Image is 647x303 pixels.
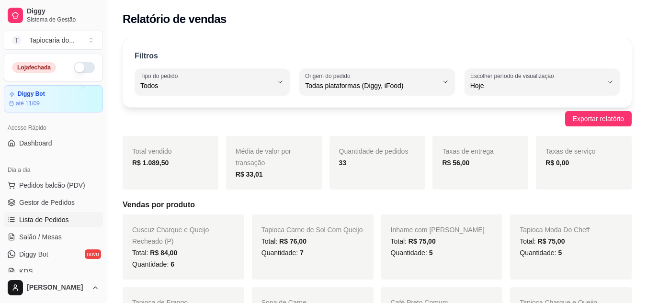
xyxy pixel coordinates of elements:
[470,81,602,90] span: Hoje
[4,120,103,135] div: Acesso Rápido
[132,260,174,268] span: Quantidade:
[4,229,103,245] a: Salão / Mesas
[305,81,437,90] span: Todas plataformas (Diggy, iFood)
[132,147,172,155] span: Total vendido
[27,16,99,23] span: Sistema de Gestão
[132,226,209,245] span: Cuscuz Charque e Queijo Recheado (P)
[299,68,454,95] button: Origem do pedidoTodas plataformas (Diggy, iFood)
[19,138,52,148] span: Dashboard
[135,50,158,62] p: Filtros
[4,85,103,112] a: Diggy Botaté 11/09
[339,147,409,155] span: Quantidade de pedidos
[300,249,304,257] span: 7
[132,159,169,167] strong: R$ 1.089,50
[16,100,40,107] article: até 11/09
[135,68,290,95] button: Tipo do pedidoTodos
[4,276,103,299] button: [PERSON_NAME]
[565,111,632,126] button: Exportar relatório
[123,11,227,27] h2: Relatório de vendas
[132,249,177,257] span: Total:
[442,147,493,155] span: Taxas de entrega
[391,226,485,234] span: Inhame com [PERSON_NAME]
[19,249,48,259] span: Diggy Bot
[429,249,433,257] span: 5
[4,178,103,193] button: Pedidos balcão (PDV)
[18,90,45,98] article: Diggy Bot
[4,195,103,210] a: Gestor de Pedidos
[27,283,88,292] span: [PERSON_NAME]
[520,226,590,234] span: Tapioca Moda Do Cheff
[19,267,33,276] span: KDS
[74,62,95,73] button: Alterar Status
[4,212,103,227] a: Lista de Pedidos
[4,162,103,178] div: Dia a dia
[140,81,272,90] span: Todos
[150,249,177,257] span: R$ 84,00
[12,35,22,45] span: T
[465,68,620,95] button: Escolher período de visualizaçãoHoje
[470,72,557,80] label: Escolher período de visualização
[305,72,353,80] label: Origem do pedido
[261,249,304,257] span: Quantidade:
[12,62,56,73] div: Loja fechada
[409,237,436,245] span: R$ 75,00
[391,237,436,245] span: Total:
[558,249,562,257] span: 5
[170,260,174,268] span: 6
[27,7,99,16] span: Diggy
[279,237,306,245] span: R$ 76,00
[19,198,75,207] span: Gestor de Pedidos
[339,159,347,167] strong: 33
[545,147,595,155] span: Taxas de serviço
[573,113,624,124] span: Exportar relatório
[140,72,181,80] label: Tipo do pedido
[123,199,632,211] h5: Vendas por produto
[4,135,103,151] a: Dashboard
[261,237,306,245] span: Total:
[4,247,103,262] a: Diggy Botnovo
[236,170,263,178] strong: R$ 33,01
[261,226,363,234] span: Tapioca Carne de Sol Com Queijo
[4,31,103,50] button: Select a team
[391,249,433,257] span: Quantidade:
[4,264,103,279] a: KDS
[520,237,565,245] span: Total:
[538,237,565,245] span: R$ 75,00
[545,159,569,167] strong: R$ 0,00
[29,35,75,45] div: Tapiocaria do ...
[4,4,103,27] a: DiggySistema de Gestão
[442,159,469,167] strong: R$ 56,00
[19,180,85,190] span: Pedidos balcão (PDV)
[236,147,291,167] span: Média de valor por transação
[19,232,62,242] span: Salão / Mesas
[520,249,562,257] span: Quantidade:
[19,215,69,224] span: Lista de Pedidos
